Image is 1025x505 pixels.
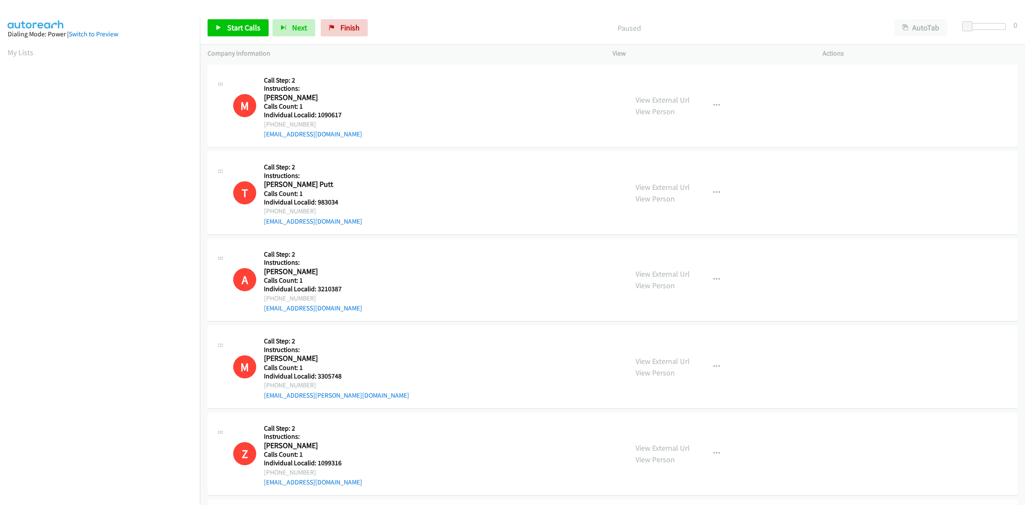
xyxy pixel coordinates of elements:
[264,102,362,111] h5: Calls Count: 1
[264,467,362,478] div: [PHONE_NUMBER]
[264,346,409,354] h5: Instructions:
[264,93,354,103] h2: [PERSON_NAME]
[635,281,675,290] a: View Person
[69,30,118,38] a: Switch to Preview
[635,269,690,279] a: View External Url
[264,171,362,180] h5: Instructions:
[635,443,690,453] a: View External Url
[635,356,690,366] a: View External Url
[233,355,256,378] h1: M
[635,368,675,378] a: View Person
[264,354,354,363] h2: [PERSON_NAME]
[208,19,269,36] a: Start Calls
[264,391,409,399] a: [EMAIL_ADDRESS][PERSON_NAME][DOMAIN_NAME]
[233,181,256,204] div: This number is on the do not call list
[264,450,362,459] h5: Calls Count: 1
[233,94,256,117] h1: M
[208,48,597,59] p: Company Information
[264,130,362,138] a: [EMAIL_ADDRESS][DOMAIN_NAME]
[233,268,256,291] h1: A
[635,106,675,116] a: View Person
[264,432,362,441] h5: Instructions:
[264,276,362,285] h5: Calls Count: 1
[340,23,360,32] span: Finish
[233,268,256,291] div: This number is on the do not call list
[635,455,675,464] a: View Person
[264,180,354,189] h2: [PERSON_NAME] Putt
[379,22,879,34] p: Paused
[264,267,354,277] h2: [PERSON_NAME]
[1013,19,1017,31] div: 0
[264,84,362,93] h5: Instructions:
[264,206,362,216] div: [PHONE_NUMBER]
[635,182,690,192] a: View External Url
[264,372,409,381] h5: Individual Localid: 3305748
[264,189,362,198] h5: Calls Count: 1
[264,76,362,85] h5: Call Step: 2
[233,442,256,465] h1: Z
[264,478,362,486] a: [EMAIL_ADDRESS][DOMAIN_NAME]
[233,355,256,378] div: This number is on the do not call list
[264,441,354,451] h2: [PERSON_NAME]
[264,119,362,130] div: [PHONE_NUMBER]
[264,380,409,390] div: [PHONE_NUMBER]
[264,111,362,119] h5: Individual Localid: 1090617
[264,163,362,171] h5: Call Step: 2
[264,198,362,207] h5: Individual Localid: 983034
[264,304,362,312] a: [EMAIL_ADDRESS][DOMAIN_NAME]
[321,19,368,36] a: Finish
[233,442,256,465] div: This number is on the do not call list
[264,258,362,267] h5: Instructions:
[264,217,362,225] a: [EMAIL_ADDRESS][DOMAIN_NAME]
[264,285,362,293] h5: Individual Localid: 3210387
[635,95,690,105] a: View External Url
[8,66,200,472] iframe: Dialpad
[8,29,192,39] div: Dialing Mode: Power |
[264,250,362,259] h5: Call Step: 2
[264,459,362,467] h5: Individual Localid: 1099316
[612,48,807,59] p: View
[264,293,362,304] div: [PHONE_NUMBER]
[227,23,261,32] span: Start Calls
[264,363,409,372] h5: Calls Count: 1
[894,19,947,36] button: AutoTab
[233,181,256,204] h1: T
[264,337,409,346] h5: Call Step: 2
[823,48,1017,59] p: Actions
[233,94,256,117] div: This number is on the do not call list
[264,424,362,433] h5: Call Step: 2
[272,19,315,36] button: Next
[1000,219,1025,286] iframe: Resource Center
[966,23,1006,30] div: Delay between calls (in seconds)
[635,194,675,204] a: View Person
[8,47,33,57] a: My Lists
[292,23,307,32] span: Next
